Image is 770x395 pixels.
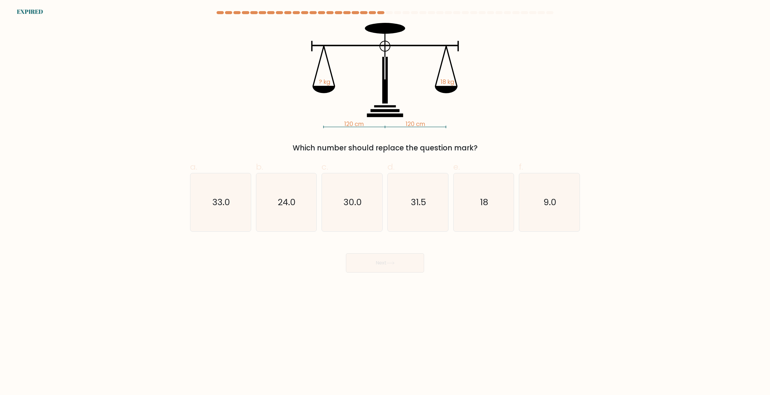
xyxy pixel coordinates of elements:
tspan: 120 cm [405,120,425,128]
tspan: 18 kg [440,78,454,86]
span: e. [453,161,460,173]
text: 30.0 [343,196,362,208]
span: f. [519,161,523,173]
text: 24.0 [278,196,296,208]
div: Which number should replace the question mark? [194,143,576,153]
span: d. [387,161,395,173]
text: 31.5 [411,196,426,208]
button: Next [346,253,424,273]
text: 9.0 [544,196,556,208]
text: 18 [480,196,488,208]
tspan: ? kg [319,78,330,86]
span: a. [190,161,197,173]
span: b. [256,161,263,173]
text: 33.0 [212,196,230,208]
tspan: 120 cm [344,120,364,128]
div: EXPIRED [17,7,43,16]
span: c. [322,161,328,173]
